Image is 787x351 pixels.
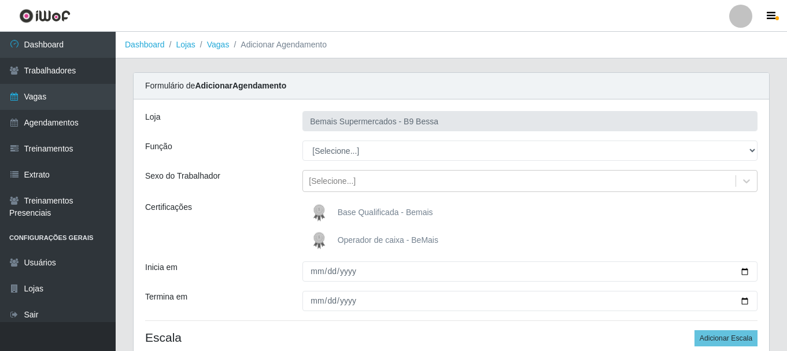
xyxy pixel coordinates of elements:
[134,73,769,99] div: Formulário de
[145,291,187,303] label: Termina em
[145,201,192,213] label: Certificações
[145,141,172,153] label: Função
[145,170,220,182] label: Sexo do Trabalhador
[207,40,230,49] a: Vagas
[338,235,438,245] span: Operador de caixa - BeMais
[302,291,758,311] input: 00/00/0000
[145,111,160,123] label: Loja
[308,201,335,224] img: Base Qualificada - Bemais
[229,39,327,51] li: Adicionar Agendamento
[309,175,356,187] div: [Selecione...]
[125,40,165,49] a: Dashboard
[302,261,758,282] input: 00/00/0000
[338,208,433,217] span: Base Qualificada - Bemais
[145,261,178,274] label: Inicia em
[145,330,758,345] h4: Escala
[19,9,71,23] img: CoreUI Logo
[116,32,787,58] nav: breadcrumb
[694,330,758,346] button: Adicionar Escala
[308,229,335,252] img: Operador de caixa - BeMais
[195,81,286,90] strong: Adicionar Agendamento
[176,40,195,49] a: Lojas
